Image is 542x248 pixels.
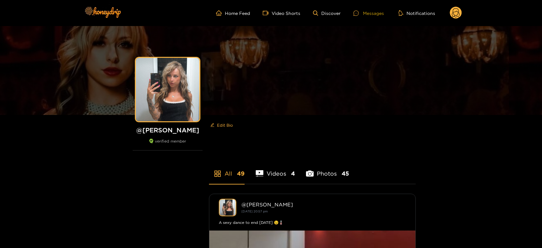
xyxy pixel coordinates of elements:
div: @ [PERSON_NAME] [241,202,406,207]
div: A sexy dance to end [DATE] 😉🌡️ [219,219,406,226]
a: Home Feed [216,10,250,16]
span: home [216,10,225,16]
span: 49 [237,170,245,178]
div: verified member [133,139,203,151]
span: video-camera [263,10,272,16]
div: Messages [353,10,384,17]
small: [DATE] 20:57 pm [241,210,268,213]
span: Edit Bio [217,122,233,128]
span: edit [210,123,214,128]
button: Notifications [397,10,437,16]
button: editEdit Bio [209,120,234,130]
img: kendra [219,199,236,216]
span: appstore [214,170,221,178]
li: All [209,155,245,184]
a: Video Shorts [263,10,300,16]
span: 4 [291,170,295,178]
a: Discover [313,10,341,16]
li: Videos [256,155,295,184]
li: Photos [306,155,349,184]
span: 45 [342,170,349,178]
h1: @ [PERSON_NAME] [133,126,203,134]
